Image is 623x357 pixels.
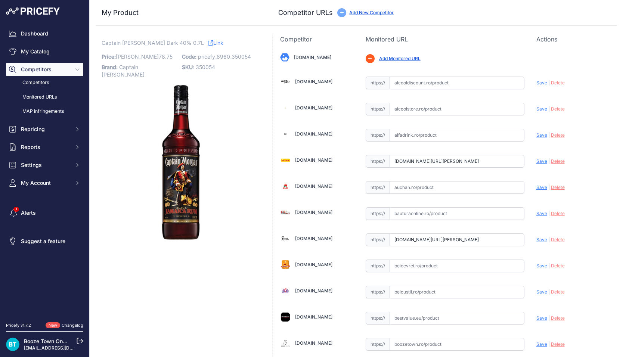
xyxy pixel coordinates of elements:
[6,105,83,118] a: MAP infringements
[536,106,547,112] span: Save
[390,129,524,142] input: alfadrink.ro/product
[294,55,331,60] a: [DOMAIN_NAME]
[102,53,116,60] span: Price:
[551,80,565,86] span: Delete
[6,63,83,76] button: Competitors
[366,286,390,298] span: https://
[198,53,251,60] span: pricefy_8960_350054
[6,322,31,329] div: Pricefy v1.7.2
[548,132,550,138] span: |
[295,79,332,84] a: [DOMAIN_NAME]
[295,105,332,111] a: [DOMAIN_NAME]
[551,315,565,321] span: Delete
[46,322,60,329] span: New
[536,263,547,268] span: Save
[379,56,421,61] a: Add Monitored URL
[536,132,547,138] span: Save
[551,158,565,164] span: Delete
[366,207,390,220] span: https://
[21,66,70,73] span: Competitors
[102,52,177,62] p: [PERSON_NAME]
[366,129,390,142] span: https://
[366,233,390,246] span: https://
[548,158,550,164] span: |
[182,64,194,70] span: SKU:
[24,345,102,351] a: [EMAIL_ADDRESS][DOMAIN_NAME]
[6,158,83,172] button: Settings
[21,143,70,151] span: Reports
[551,184,565,190] span: Delete
[536,289,547,295] span: Save
[6,206,83,220] a: Alerts
[390,260,524,272] input: beicevrei.ro/product
[208,38,223,47] a: Link
[366,155,390,168] span: https://
[366,35,524,44] p: Monitored URL
[548,263,550,268] span: |
[536,35,610,44] p: Actions
[548,341,550,347] span: |
[182,53,196,60] span: Code:
[295,262,332,267] a: [DOMAIN_NAME]
[21,125,70,133] span: Repricing
[6,45,83,58] a: My Catalog
[6,7,60,15] img: Pricefy Logo
[366,260,390,272] span: https://
[366,77,390,89] span: https://
[278,7,333,18] h3: Competitor URLs
[551,237,565,242] span: Delete
[102,64,118,70] span: Brand:
[295,131,332,137] a: [DOMAIN_NAME]
[24,338,72,344] a: Booze Town Online
[390,181,524,194] input: auchan.ro/product
[390,103,524,115] input: alcoolstore.ro/product
[6,27,83,313] nav: Sidebar
[295,340,332,346] a: [DOMAIN_NAME]
[102,64,145,78] span: Captain [PERSON_NAME]
[295,236,332,241] a: [DOMAIN_NAME]
[366,103,390,115] span: https://
[6,140,83,154] button: Reports
[295,183,332,189] a: [DOMAIN_NAME]
[6,91,83,104] a: Monitored URLs
[6,27,83,40] a: Dashboard
[196,64,215,70] span: 350054
[366,338,390,351] span: https://
[295,288,332,294] a: [DOMAIN_NAME]
[102,7,257,18] h3: My Product
[390,286,524,298] input: beicustil.ro/product
[548,80,550,86] span: |
[280,35,353,44] p: Competitor
[548,211,550,216] span: |
[390,233,524,246] input: bauturialcoolice.ro/product
[295,314,332,320] a: [DOMAIN_NAME]
[548,184,550,190] span: |
[295,209,332,215] a: [DOMAIN_NAME]
[390,338,524,351] input: boozetown.ro/product
[551,106,565,112] span: Delete
[536,237,547,242] span: Save
[6,122,83,136] button: Repricing
[6,76,83,89] a: Competitors
[551,263,565,268] span: Delete
[390,207,524,220] input: bauturaonline.ro/product
[349,10,394,15] a: Add New Competitor
[548,315,550,321] span: |
[21,179,70,187] span: My Account
[548,237,550,242] span: |
[536,158,547,164] span: Save
[295,157,332,163] a: [DOMAIN_NAME]
[551,289,565,295] span: Delete
[536,341,547,347] span: Save
[536,211,547,216] span: Save
[390,77,524,89] input: alcooldiscount.ro/product
[536,80,547,86] span: Save
[366,312,390,325] span: https://
[551,211,565,216] span: Delete
[390,155,524,168] input: altex.ro/product
[6,176,83,190] button: My Account
[159,53,173,60] span: 78.75
[6,235,83,248] a: Suggest a feature
[390,312,524,325] input: bestvalue.eu/product
[102,38,204,47] span: Captain [PERSON_NAME] Dark 40% 0.7L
